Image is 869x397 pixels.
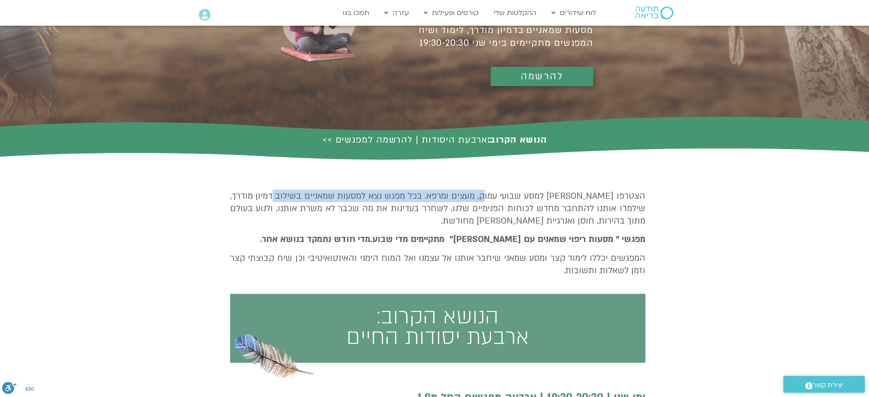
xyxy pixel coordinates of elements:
[491,67,593,86] a: להרשמה
[783,376,865,393] a: יצירת קשר
[370,233,645,245] b: מפגשי ״ מסעות ריפוי שמאנים עם [PERSON_NAME]״ מתקיימים מדי שבוע.
[547,5,600,21] a: לוח שידורים
[420,5,483,21] a: קורסים ופעילות
[374,11,593,50] h1: קבוצה מתמשכת עם נושא חודשי מתחלף מסעות שמאניים בדמיון מודרך, לימוד ושיח המפגשים מתקיימים בימי שני...
[234,307,641,348] h3: הנושא הקרוב: ארבעת יסודות החיים
[487,134,547,146] b: הנושא הקרוב:
[812,379,843,391] span: יצירת קשר
[322,134,547,146] a: הנושא הקרוב:ארבעת היסודות | להרשמה למפגשים >>
[339,5,374,21] a: תמכו בנו
[521,71,563,82] span: להרשמה
[380,5,413,21] a: עזרה
[635,6,673,19] img: תודעה בריאה
[230,252,645,276] span: המפגשים יכללו לימוד קצר ומסע שמאני שיחבר אותנו אל עצמנו ואל המוח הימני והאינטואיטיבי וכן שיח קבוצ...
[489,5,541,21] a: ההקלטות שלי
[230,190,645,227] span: הצטרפו [PERSON_NAME] למסע שבועי עמוק, מעצים ומרפא. בכל מפגש נצא למסעות שמאניים בשילוב דמיון מודרך...
[260,233,370,245] b: מדי חודש נתמקד בנושא אחר.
